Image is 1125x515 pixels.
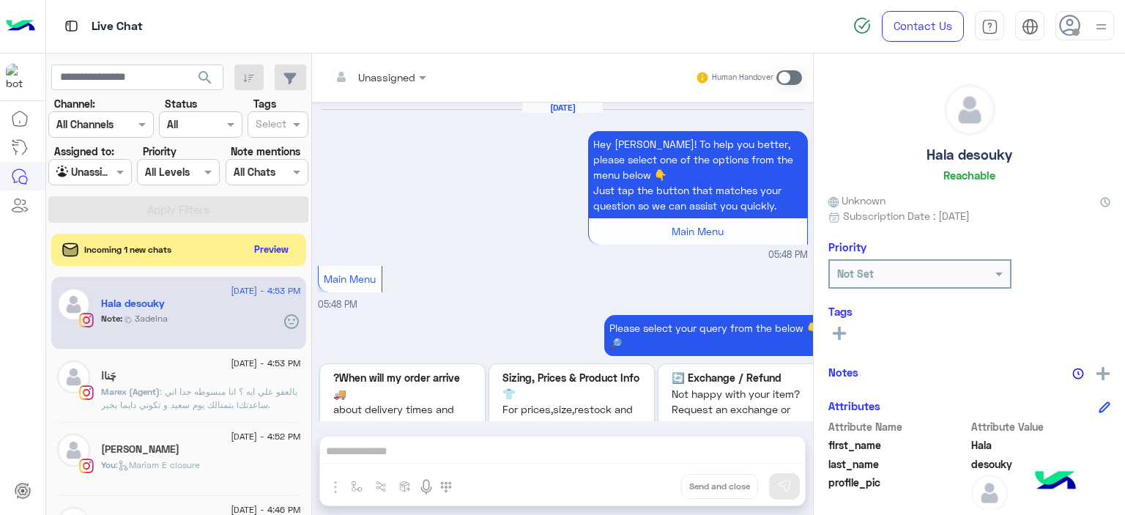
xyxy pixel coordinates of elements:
h6: Tags [828,305,1110,318]
h6: Priority [828,240,866,253]
small: Human Handover [712,72,773,84]
span: 3adelna [135,312,168,325]
img: tab [1022,18,1039,35]
span: desouky [971,456,1111,472]
span: last_name [828,456,968,472]
img: defaultAdmin.png [971,475,1008,511]
img: Instagram [79,385,94,400]
span: Hala [971,437,1111,453]
p: 16/8/2025, 5:48 PM [604,315,824,356]
h5: Hala desouky [927,147,1012,163]
a: tab [975,11,1004,42]
img: Instagram [79,459,94,473]
img: tab [62,17,81,35]
h6: Reachable [943,168,995,182]
p: Live Chat [92,17,143,37]
h6: Attributes [828,399,880,412]
h6: Notes [828,366,858,379]
img: notes [1072,368,1084,379]
img: profile [1092,18,1110,36]
p: Sizing, Prices & Product Info 👕 [502,370,641,401]
label: Status [165,96,197,111]
span: [DATE] - 4:53 PM [231,284,300,297]
img: defaultAdmin.png [57,434,90,467]
div: Select [253,116,286,135]
span: search [196,69,214,86]
span: 05:48 PM [768,248,808,262]
img: defaultAdmin.png [57,288,90,321]
span: Attribute Value [971,419,1111,434]
button: Send and close [681,474,758,499]
a: Contact Us [882,11,964,42]
span: Unknown [828,193,885,208]
button: Preview [248,239,295,260]
label: Assigned to: [54,144,114,159]
span: profile_pic [828,475,968,508]
h5: Carol Tamer [101,443,179,456]
label: Channel: [54,96,95,111]
img: tab [981,18,998,35]
span: [DATE] - 4:52 PM [231,430,300,443]
span: Marex (Agent) [101,386,160,397]
span: You [101,459,116,470]
label: Tags [253,96,276,111]
span: بالعفو علي ايه ؟ انا مبسوطه جدا اني ساعدتك! بتمنالك يوم سعيد و تكوني دايما بخير. [101,386,297,410]
img: Logo [6,11,35,42]
label: Priority [143,144,177,159]
h5: چَناا [101,370,116,382]
h6: [DATE] [522,103,603,113]
span: Attribute Name [828,419,968,434]
button: Apply Filters [48,196,308,223]
img: hulul-logo.png [1030,456,1081,508]
span: first_name [828,437,968,453]
label: Note mentions [231,144,300,159]
span: Incoming 1 new chats [84,243,171,256]
span: Main Menu [672,225,724,237]
h5: Hala desouky [101,297,165,310]
span: Main Menu [324,273,376,285]
span: about delivery times and shipping police [333,401,472,433]
img: spinner [853,17,871,34]
p: 16/8/2025, 5:48 PM [588,131,808,218]
p: Exchange / Refund 🔄 [672,370,810,385]
img: Instagram [79,313,94,327]
span: [DATE] - 4:53 PM [231,357,300,370]
span: 05:48 PM [318,299,357,310]
p: When will my order arrive? 🚚 [333,370,472,401]
img: add [1096,367,1110,380]
img: defaultAdmin.png [945,85,995,135]
img: 317874714732967 [6,64,32,90]
b: Note [101,313,120,324]
b: : [120,313,135,324]
span: Not happy with your item? Request an exchange or refund [672,386,810,433]
span: Subscription Date : [DATE] [843,208,970,223]
span: For prices,size,restock and all you need before place an order [502,401,641,448]
button: search [187,64,223,96]
span: : Mariam E closure [116,459,200,470]
img: defaultAdmin.png [57,360,90,393]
